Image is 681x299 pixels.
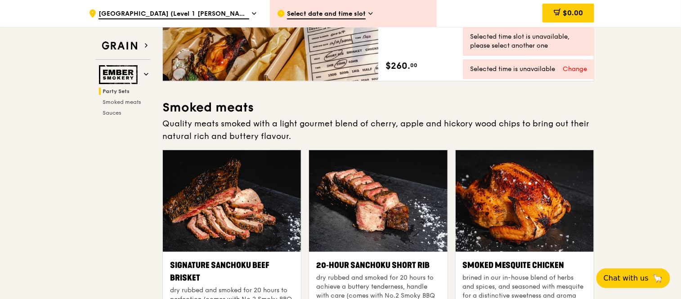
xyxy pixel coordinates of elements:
div: Signature Sanchoku Beef Brisket [170,259,294,284]
div: 20‑hour Sanchoku Short Rib [316,259,440,272]
div: Selected time slot is unavailable, please select another one [470,32,587,50]
div: Change [563,65,587,74]
div: Quality meats smoked with a light gourmet blend of cherry, apple and hickory wood chips to bring ... [162,117,594,143]
span: Smoked meats [103,99,141,105]
h3: Smoked meats [162,99,594,116]
span: Select date and time slot [287,9,366,19]
span: Sauces [103,110,121,116]
span: $260. [385,59,410,73]
div: Smoked Mesquite Chicken [463,259,587,272]
img: Ember Smokery web logo [99,65,140,84]
button: Chat with us🦙 [596,268,670,288]
span: Party Sets [103,88,130,94]
img: Grain web logo [99,38,140,54]
span: 00 [410,62,417,69]
span: Chat with us [604,273,649,284]
div: Selected time is unavailable [470,65,587,74]
span: $0.00 [563,9,583,17]
span: 🦙 [652,273,663,284]
span: [GEOGRAPHIC_DATA] (Level 1 [PERSON_NAME] block drop-off point) [99,9,249,19]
